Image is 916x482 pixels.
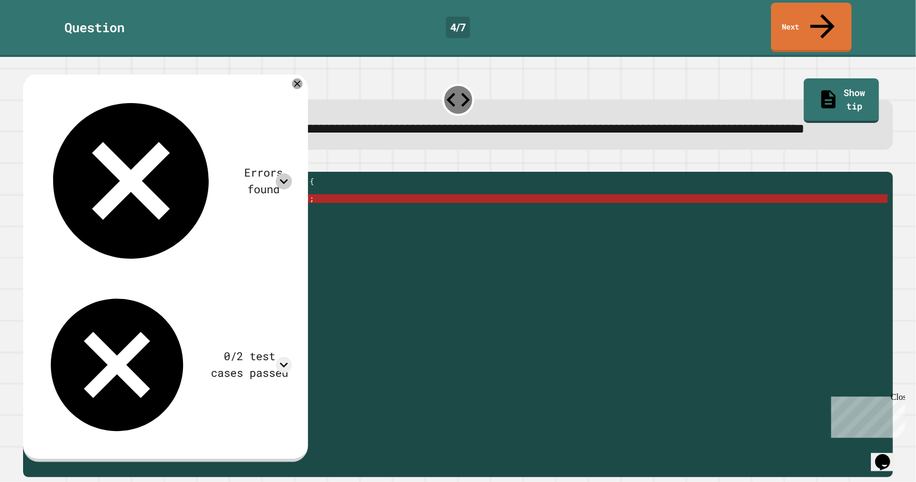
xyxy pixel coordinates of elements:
iframe: chat widget [871,439,905,471]
a: Next [771,3,852,52]
div: Question [64,18,124,37]
div: 0/2 test cases passed [207,348,292,381]
a: Show tip [804,78,879,122]
div: 4 / 7 [446,17,470,38]
iframe: chat widget [827,392,905,438]
div: Errors found [235,165,292,198]
div: Chat with us now!Close [4,4,74,68]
